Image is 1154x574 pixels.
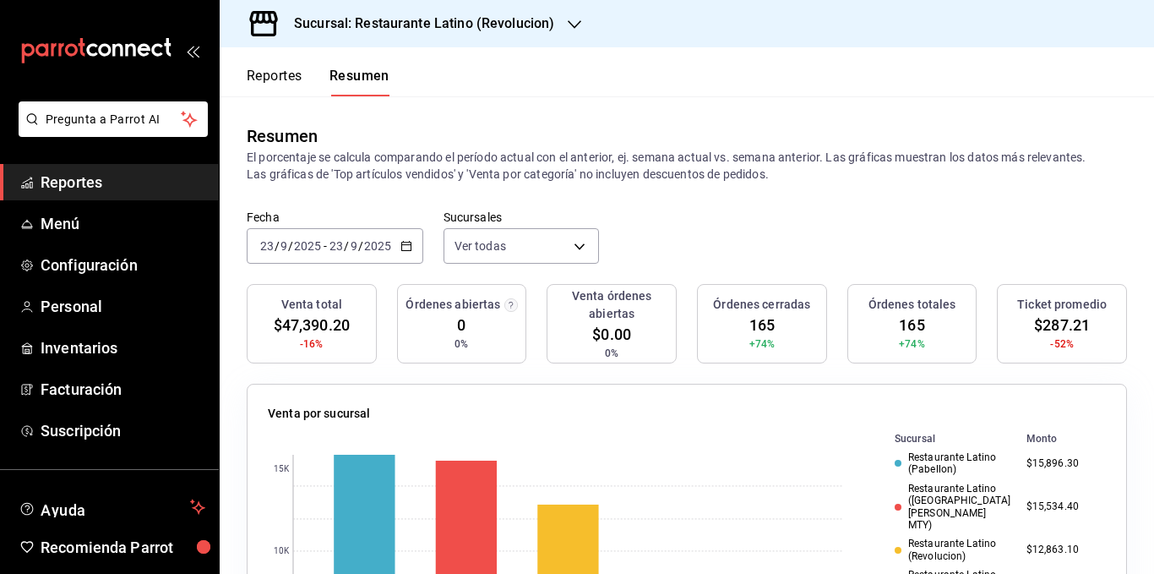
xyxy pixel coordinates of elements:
th: Sucursal [868,429,1020,448]
span: $0.00 [592,323,631,346]
span: Reportes [41,171,205,194]
input: ---- [293,239,322,253]
input: -- [259,239,275,253]
button: open_drawer_menu [186,44,199,57]
span: / [275,239,280,253]
h3: Venta órdenes abiertas [554,287,669,323]
span: Facturación [41,378,205,401]
span: +74% [749,336,776,352]
text: 15K [274,465,290,474]
span: 165 [749,314,775,336]
span: 0% [455,336,468,352]
h3: Órdenes abiertas [406,296,500,314]
div: Resumen [247,123,318,149]
input: ---- [363,239,392,253]
div: Restaurante Latino (Pabellon) [895,451,1013,476]
a: Pregunta a Parrot AI [12,123,208,140]
th: Monto [1020,429,1106,448]
span: Inventarios [41,336,205,359]
span: -16% [300,336,324,352]
p: El porcentaje se calcula comparando el período actual con el anterior, ej. semana actual vs. sema... [247,149,1127,183]
label: Sucursales [444,211,599,223]
span: Suscripción [41,419,205,442]
span: 165 [899,314,924,336]
span: $47,390.20 [274,314,350,336]
button: Pregunta a Parrot AI [19,101,208,137]
span: +74% [899,336,925,352]
span: / [358,239,363,253]
td: $15,896.30 [1020,448,1106,479]
span: Personal [41,295,205,318]
span: / [288,239,293,253]
td: $12,863.10 [1020,534,1106,566]
button: Resumen [329,68,389,96]
span: / [344,239,349,253]
span: - [324,239,327,253]
h3: Órdenes totales [868,296,956,314]
div: navigation tabs [247,68,389,96]
h3: Órdenes cerradas [713,296,810,314]
label: Fecha [247,211,423,223]
span: Configuración [41,254,205,276]
text: 10K [274,547,290,556]
td: $15,534.40 [1020,479,1106,535]
input: -- [350,239,358,253]
h3: Ticket promedio [1017,296,1107,314]
input: -- [329,239,344,253]
span: Pregunta a Parrot AI [46,111,182,128]
p: Venta por sucursal [268,405,370,423]
input: -- [280,239,288,253]
span: Ver todas [455,238,506,254]
span: $287.21 [1034,314,1090,336]
div: Restaurante Latino (Revolucion) [895,538,1013,562]
span: Menú [41,212,205,235]
span: Recomienda Parrot [41,536,205,559]
button: Reportes [247,68,302,96]
span: Ayuda [41,497,183,517]
h3: Venta total [281,296,342,314]
h3: Sucursal: Restaurante Latino (Revolucion) [280,14,554,34]
span: 0 [457,314,465,336]
span: 0% [605,346,618,361]
span: -52% [1050,336,1074,352]
div: Restaurante Latino ([GEOGRAPHIC_DATA][PERSON_NAME] MTY) [895,483,1013,532]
